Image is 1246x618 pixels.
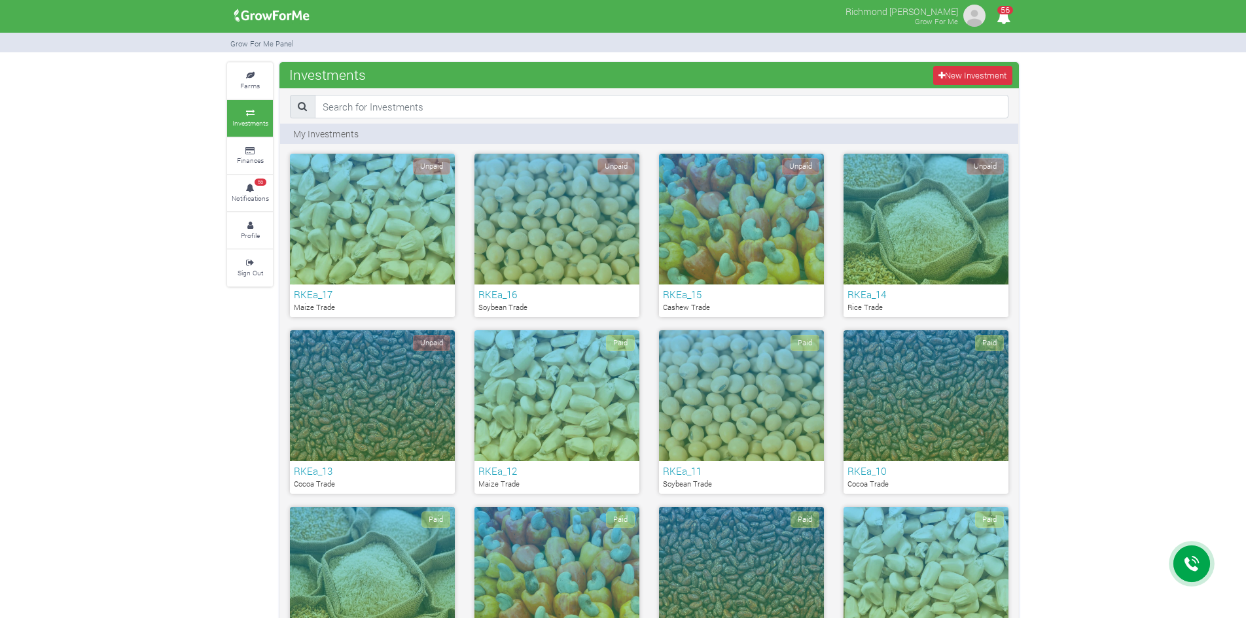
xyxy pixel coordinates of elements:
a: Unpaid RKEa_13 Cocoa Trade [290,330,455,494]
a: New Investment [933,66,1012,85]
a: Unpaid RKEa_17 Maize Trade [290,154,455,317]
span: 56 [255,179,266,186]
span: Paid [975,335,1004,351]
small: Notifications [232,194,269,203]
img: growforme image [961,3,988,29]
a: Paid RKEa_10 Cocoa Trade [844,330,1008,494]
p: Richmond [PERSON_NAME] [845,3,958,18]
p: Cocoa Trade [294,479,451,490]
h6: RKEa_16 [478,288,635,300]
p: Soybean Trade [478,302,635,313]
input: Search for Investments [315,95,1008,118]
span: Unpaid [597,158,635,175]
a: Investments [227,100,273,136]
p: Maize Trade [294,302,451,313]
a: Farms [227,63,273,99]
span: Unpaid [967,158,1004,175]
p: Maize Trade [478,479,635,490]
a: Paid RKEa_12 Maize Trade [474,330,639,494]
small: Profile [241,231,260,240]
p: Rice Trade [847,302,1005,313]
p: Soybean Trade [663,479,820,490]
span: Unpaid [413,335,450,351]
small: Investments [232,118,268,128]
small: Farms [240,81,260,90]
a: Finances [227,138,273,174]
p: My Investments [293,127,359,141]
a: Paid RKEa_11 Soybean Trade [659,330,824,494]
a: Unpaid RKEa_15 Cashew Trade [659,154,824,317]
span: Paid [975,511,1004,528]
span: Paid [791,335,819,351]
h6: RKEa_11 [663,465,820,477]
a: Unpaid RKEa_16 Soybean Trade [474,154,639,317]
span: Paid [606,511,635,528]
h6: RKEa_17 [294,288,451,300]
small: Grow For Me Panel [230,39,294,48]
h6: RKEa_10 [847,465,1005,477]
span: Investments [286,61,369,88]
img: growforme image [230,3,314,29]
span: Paid [791,511,819,528]
span: 56 [997,6,1013,14]
a: Profile [227,213,273,249]
small: Grow For Me [915,16,958,26]
h6: RKEa_13 [294,465,451,477]
h6: RKEa_12 [478,465,635,477]
p: Cocoa Trade [847,479,1005,490]
a: 56 Notifications [227,175,273,211]
small: Finances [237,156,264,165]
span: Unpaid [413,158,450,175]
span: Paid [421,511,450,528]
a: Sign Out [227,250,273,286]
h6: RKEa_15 [663,288,820,300]
i: Notifications [991,3,1016,32]
p: Cashew Trade [663,302,820,313]
span: Unpaid [782,158,819,175]
small: Sign Out [238,268,263,277]
a: 56 [991,12,1016,25]
span: Paid [606,335,635,351]
a: Unpaid RKEa_14 Rice Trade [844,154,1008,317]
h6: RKEa_14 [847,288,1005,300]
